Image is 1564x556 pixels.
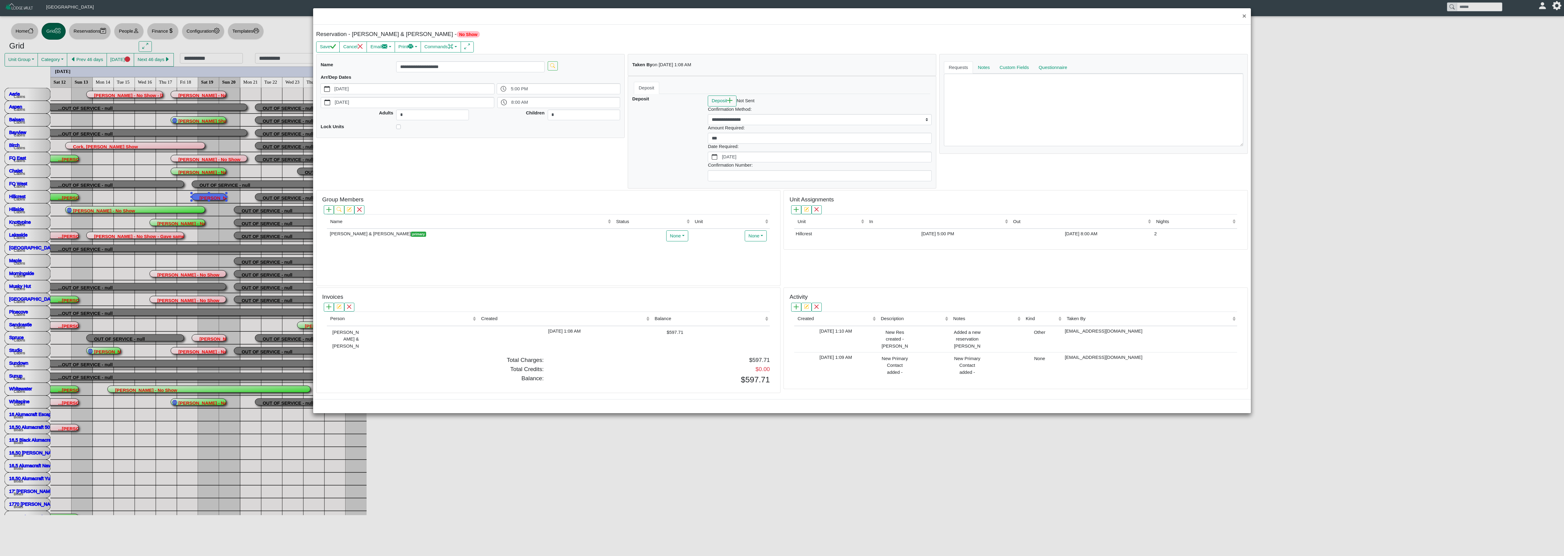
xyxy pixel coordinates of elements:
[479,328,650,335] div: [DATE] 1:08 AM
[791,303,801,312] button: plus
[334,303,344,312] button: pencil square
[666,230,688,241] button: None
[321,62,333,67] b: Name
[357,44,363,49] svg: x
[316,31,780,38] h5: Reservation - [PERSON_NAME] & [PERSON_NAME] -
[510,97,620,108] label: 8:00 AM
[796,354,876,361] div: [DATE] 1:09 AM
[337,304,342,309] svg: pencil square
[354,205,364,214] button: x
[881,315,944,322] div: Description
[867,230,1008,237] div: [DATE] 5:00 PM
[324,99,330,105] svg: calendar
[616,218,685,225] div: Status
[553,366,770,373] h5: $0.00
[501,86,506,92] svg: clock
[1024,354,1054,362] div: None
[321,124,344,129] b: Lock Units
[347,304,352,309] svg: x
[553,375,770,385] h3: $597.71
[327,375,544,382] h5: Balance:
[322,196,364,203] h5: Group Members
[801,205,811,214] button: pencil square
[344,303,354,312] button: x
[328,230,611,237] div: [PERSON_NAME] & [PERSON_NAME]
[328,328,359,351] div: [PERSON_NAME] & [PERSON_NAME]
[321,84,333,94] button: calendar
[794,207,798,212] svg: plus
[324,86,330,92] svg: calendar
[448,44,454,49] svg: command
[379,110,393,115] b: Adults
[801,303,811,312] button: pencil square
[653,328,683,336] div: $597.71
[695,218,763,225] div: Unit
[333,84,494,94] label: [DATE]
[879,354,909,377] div: New Primary Contact added - undefined
[632,96,649,101] b: Deposit
[814,207,819,212] svg: x
[464,44,470,49] svg: arrows angle expand
[497,84,510,94] button: clock
[1063,352,1237,378] td: [EMAIL_ADDRESS][DOMAIN_NAME]
[812,205,822,214] button: x
[327,366,544,373] h5: Total Credits:
[553,357,770,364] h5: $597.71
[526,110,545,115] b: Children
[632,62,652,67] b: Taken By
[708,107,932,112] h6: Confirmation Method:
[357,207,362,212] svg: x
[321,97,334,108] button: calendar
[382,44,388,49] svg: envelope fill
[727,98,733,103] svg: plus
[1063,326,1237,352] td: [EMAIL_ADDRESS][DOMAIN_NAME]
[812,303,822,312] button: x
[973,61,995,74] a: Notes
[334,205,344,214] button: search
[951,354,982,377] div: New Primary Contact added - undefined
[798,218,859,225] div: Unit
[790,196,834,203] h5: Unit Assignments
[791,205,801,214] button: plus
[869,218,1003,225] div: In
[634,82,659,94] a: Deposit
[326,304,331,309] svg: plus
[708,144,932,149] h6: Date Required:
[421,42,461,52] button: Commandscommand
[339,42,367,52] button: Cancelx
[411,232,426,237] span: primary
[804,207,809,212] svg: pencil square
[550,63,555,68] svg: search
[745,230,767,241] button: None
[344,205,354,214] button: pencil square
[1156,218,1231,225] div: Nights
[548,61,558,70] button: search
[1067,315,1231,322] div: Taken By
[347,207,352,212] svg: pencil square
[324,205,334,214] button: plus
[796,328,876,335] div: [DATE] 1:10 AM
[498,97,510,108] button: clock
[652,62,691,67] i: on [DATE] 1:08 AM
[316,42,340,52] button: Savecheck
[408,44,414,49] svg: printer fill
[330,315,471,322] div: Person
[1153,229,1237,239] td: 2
[995,61,1034,74] a: Custom Fields
[326,207,331,212] svg: plus
[501,99,507,105] svg: clock
[1011,230,1151,237] div: [DATE] 8:00 AM
[367,42,395,52] button: Emailenvelope fill
[708,152,721,162] button: calendar
[461,42,474,52] button: arrows angle expand
[798,315,871,322] div: Created
[712,154,718,160] svg: calendar
[1238,8,1251,24] button: Close
[327,357,544,364] h5: Total Charges:
[330,218,606,225] div: Name
[736,98,754,103] i: Not Sent
[790,294,808,301] h5: Activity
[708,162,932,168] h6: Confirmation Number:
[1024,328,1054,336] div: Other
[879,328,909,351] div: New Res created - [PERSON_NAME] & [PERSON_NAME]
